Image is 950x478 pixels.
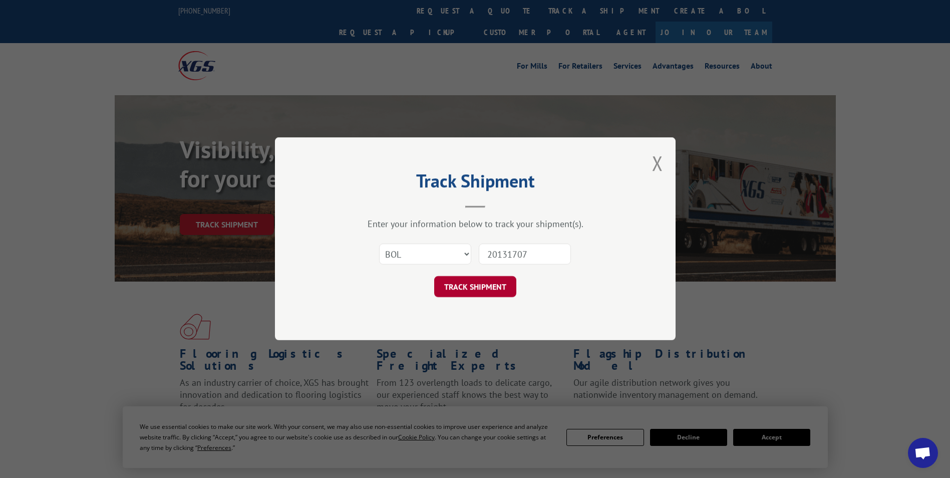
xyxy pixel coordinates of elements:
h2: Track Shipment [325,174,625,193]
button: Close modal [652,150,663,176]
a: Open chat [908,438,938,468]
button: TRACK SHIPMENT [434,277,516,298]
div: Enter your information below to track your shipment(s). [325,218,625,230]
input: Number(s) [479,244,571,265]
